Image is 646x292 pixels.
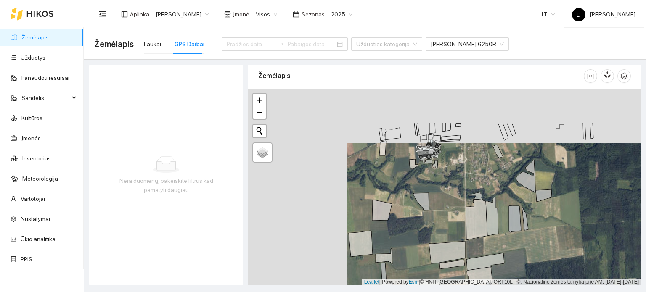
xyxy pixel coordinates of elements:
a: Įmonės [21,135,41,142]
div: Nėra duomenų, pakeiskite filtrus kad pamatyti daugiau [110,176,222,195]
span: D [577,8,581,21]
a: PPIS [21,256,32,263]
span: Sezonas : [302,10,326,19]
a: Kultūros [21,115,42,121]
span: Įmonė : [233,10,251,19]
a: Ūkio analitika [21,236,56,242]
button: Initiate a new search [253,125,266,137]
span: Aplinka : [130,10,151,19]
span: menu-fold [99,11,106,18]
span: − [257,107,262,118]
a: Panaudoti resursai [21,74,69,81]
span: column-width [584,73,597,79]
span: John deere 6250R [431,38,504,50]
span: [PERSON_NAME] [572,11,635,18]
span: shop [224,11,231,18]
a: Leaflet [364,279,379,285]
a: Nustatymai [21,216,50,222]
a: Žemėlapis [21,34,49,41]
span: | [419,279,420,285]
span: + [257,95,262,105]
input: Pabaigos data [288,39,335,49]
span: calendar [293,11,299,18]
a: Layers [253,143,272,162]
div: Laukai [144,39,161,49]
input: Pradžios data [227,39,274,49]
div: | Powered by © HNIT-[GEOGRAPHIC_DATA]; ORT10LT ©, Nacionalinė žemės tarnyba prie AM, [DATE]-[DATE] [362,279,641,286]
div: Žemėlapis [258,64,584,88]
a: Užduotys [21,54,45,61]
a: Meteorologija [22,175,58,182]
span: layout [121,11,128,18]
button: menu-fold [94,6,111,23]
a: Esri [409,279,418,285]
a: Vartotojai [21,195,45,202]
span: swap-right [278,41,284,47]
a: Zoom in [253,94,266,106]
div: GPS Darbai [175,39,204,49]
a: Inventorius [22,155,51,162]
span: Sandėlis [21,89,69,106]
span: 2025 [331,8,353,21]
span: to [278,41,284,47]
span: Visos [256,8,278,21]
button: column-width [584,69,597,83]
a: Zoom out [253,106,266,119]
span: LT [542,8,555,21]
span: Dovydas Baršauskas [156,8,209,21]
span: Žemėlapis [94,37,134,51]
